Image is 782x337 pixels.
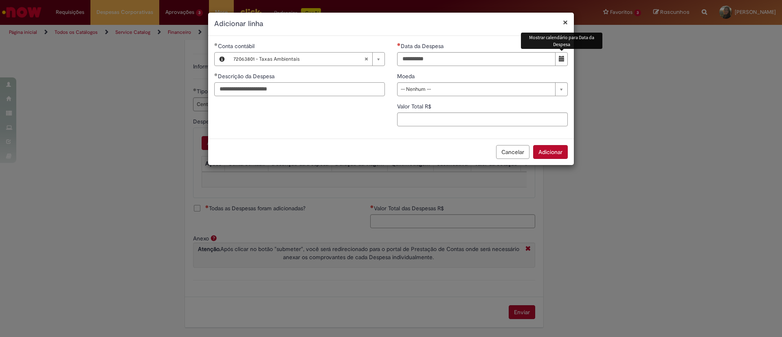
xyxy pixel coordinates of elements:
[555,52,568,66] button: Mostrar calendário para Data da Despesa
[360,53,372,66] abbr: Limpar campo Conta contábil
[214,82,385,96] input: Descrição da Despesa
[215,53,229,66] button: Conta contábil, Visualizar este registro 72063801 - Taxas Ambientais
[397,43,401,46] span: Necessários
[496,145,529,159] button: Cancelar
[533,145,568,159] button: Adicionar
[397,103,433,110] span: Valor Total R$
[229,53,384,66] a: 72063801 - Taxas AmbientaisLimpar campo Conta contábil
[563,18,568,26] button: Fechar modal
[214,73,218,76] span: Obrigatório Preenchido
[214,19,568,29] h2: Adicionar linha
[397,112,568,126] input: Valor Total R$
[397,73,416,80] span: Moeda
[214,43,218,46] span: Obrigatório Preenchido
[397,52,556,66] input: Data da Despesa
[218,73,276,80] span: Descrição da Despesa
[233,53,364,66] span: 72063801 - Taxas Ambientais
[401,42,445,50] span: Data da Despesa
[521,33,602,49] div: Mostrar calendário para Data da Despesa
[401,83,551,96] span: -- Nenhum --
[218,42,256,50] span: Necessários - Conta contábil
